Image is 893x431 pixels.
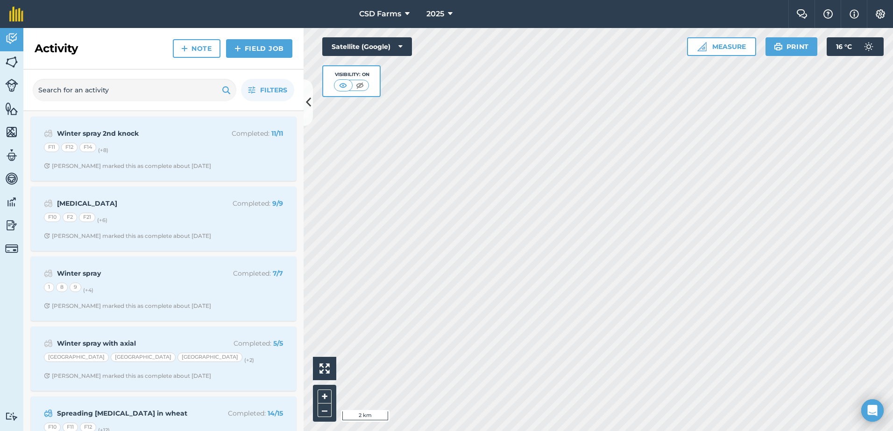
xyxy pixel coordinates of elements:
[44,338,53,349] img: svg+xml;base64,PD94bWwgdmVyc2lvbj0iMS4wIiBlbmNvZGluZz0idXRmLTgiPz4KPCEtLSBHZW5lcmF0b3I6IEFkb2JlIE...
[774,41,783,52] img: svg+xml;base64,PHN2ZyB4bWxucz0iaHR0cDovL3d3dy53My5vcmcvMjAwMC9zdmciIHdpZHRoPSIxOSIgaGVpZ2h0PSIyNC...
[44,268,53,279] img: svg+xml;base64,PD94bWwgdmVyc2lvbj0iMS4wIiBlbmNvZGluZz0idXRmLTgiPz4KPCEtLSBHZW5lcmF0b3I6IEFkb2JlIE...
[859,37,878,56] img: svg+xml;base64,PD94bWwgdmVyc2lvbj0iMS4wIiBlbmNvZGluZz0idXRmLTgiPz4KPCEtLSBHZW5lcmF0b3I6IEFkb2JlIE...
[79,213,95,222] div: F21
[44,128,53,139] img: svg+xml;base64,PD94bWwgdmVyc2lvbj0iMS4wIiBlbmNvZGluZz0idXRmLTgiPz4KPCEtLSBHZW5lcmF0b3I6IEFkb2JlIE...
[83,287,93,293] small: (+ 4 )
[5,125,18,139] img: svg+xml;base64,PHN2ZyB4bWxucz0iaHR0cDovL3d3dy53My5vcmcvMjAwMC9zdmciIHdpZHRoPSI1NiIgaGVpZ2h0PSI2MC...
[35,41,78,56] h2: Activity
[44,372,211,380] div: [PERSON_NAME] marked this as complete about [DATE]
[177,353,242,362] div: [GEOGRAPHIC_DATA]
[44,373,50,379] img: Clock with arrow pointing clockwise
[273,339,283,348] strong: 5 / 5
[44,198,53,209] img: svg+xml;base64,PD94bWwgdmVyc2lvbj0iMS4wIiBlbmNvZGluZz0idXRmLTgiPz4KPCEtLSBHZW5lcmF0b3I6IEFkb2JlIE...
[209,408,283,418] p: Completed :
[181,43,188,54] img: svg+xml;base64,PHN2ZyB4bWxucz0iaHR0cDovL3d3dy53My5vcmcvMjAwMC9zdmciIHdpZHRoPSIxNCIgaGVpZ2h0PSIyNC...
[5,55,18,69] img: svg+xml;base64,PHN2ZyB4bWxucz0iaHR0cDovL3d3dy53My5vcmcvMjAwMC9zdmciIHdpZHRoPSI1NiIgaGVpZ2h0PSI2MC...
[765,37,818,56] button: Print
[271,129,283,138] strong: 11 / 11
[875,9,886,19] img: A cog icon
[426,8,444,20] span: 2025
[5,79,18,92] img: svg+xml;base64,PD94bWwgdmVyc2lvbj0iMS4wIiBlbmNvZGluZz0idXRmLTgiPz4KPCEtLSBHZW5lcmF0b3I6IEFkb2JlIE...
[822,9,834,19] img: A question mark icon
[44,303,50,309] img: Clock with arrow pointing clockwise
[57,408,205,418] strong: Spreading [MEDICAL_DATA] in wheat
[9,7,23,21] img: fieldmargin Logo
[318,403,332,417] button: –
[209,198,283,209] p: Completed :
[5,172,18,186] img: svg+xml;base64,PD94bWwgdmVyc2lvbj0iMS4wIiBlbmNvZGluZz0idXRmLTgiPz4KPCEtLSBHZW5lcmF0b3I6IEFkb2JlIE...
[5,218,18,232] img: svg+xml;base64,PD94bWwgdmVyc2lvbj0iMS4wIiBlbmNvZGluZz0idXRmLTgiPz4KPCEtLSBHZW5lcmF0b3I6IEFkb2JlIE...
[36,262,291,315] a: Winter sprayCompleted: 7/7189(+4)Clock with arrow pointing clockwise[PERSON_NAME] marked this as ...
[63,213,77,222] div: F2
[36,192,291,245] a: [MEDICAL_DATA]Completed: 9/9F10F2F21(+6)Clock with arrow pointing clockwise[PERSON_NAME] marked t...
[70,283,81,292] div: 9
[57,268,205,278] strong: Winter spray
[334,71,369,78] div: Visibility: On
[44,353,109,362] div: [GEOGRAPHIC_DATA]
[319,363,330,374] img: Four arrows, one pointing top left, one top right, one bottom right and the last bottom left
[44,283,54,292] div: 1
[260,85,287,95] span: Filters
[33,79,236,101] input: Search for an activity
[687,37,756,56] button: Measure
[209,128,283,139] p: Completed :
[97,217,107,223] small: (+ 6 )
[57,198,205,209] strong: [MEDICAL_DATA]
[5,412,18,421] img: svg+xml;base64,PD94bWwgdmVyc2lvbj0iMS4wIiBlbmNvZGluZz0idXRmLTgiPz4KPCEtLSBHZW5lcmF0b3I6IEFkb2JlIE...
[5,32,18,46] img: svg+xml;base64,PD94bWwgdmVyc2lvbj0iMS4wIiBlbmNvZGluZz0idXRmLTgiPz4KPCEtLSBHZW5lcmF0b3I6IEFkb2JlIE...
[79,143,96,152] div: F14
[861,399,884,422] div: Open Intercom Messenger
[44,162,211,170] div: [PERSON_NAME] marked this as complete about [DATE]
[44,213,61,222] div: F10
[244,357,254,363] small: (+ 2 )
[697,42,707,51] img: Ruler icon
[209,268,283,278] p: Completed :
[61,143,78,152] div: F12
[44,233,50,239] img: Clock with arrow pointing clockwise
[337,81,349,90] img: svg+xml;base64,PHN2ZyB4bWxucz0iaHR0cDovL3d3dy53My5vcmcvMjAwMC9zdmciIHdpZHRoPSI1MCIgaGVpZ2h0PSI0MC...
[272,199,283,208] strong: 9 / 9
[209,338,283,348] p: Completed :
[222,84,231,96] img: svg+xml;base64,PHN2ZyB4bWxucz0iaHR0cDovL3d3dy53My5vcmcvMjAwMC9zdmciIHdpZHRoPSIxOSIgaGVpZ2h0PSIyNC...
[44,232,211,240] div: [PERSON_NAME] marked this as complete about [DATE]
[173,39,220,58] a: Note
[850,8,859,20] img: svg+xml;base64,PHN2ZyB4bWxucz0iaHR0cDovL3d3dy53My5vcmcvMjAwMC9zdmciIHdpZHRoPSIxNyIgaGVpZ2h0PSIxNy...
[268,409,283,417] strong: 14 / 15
[234,43,241,54] img: svg+xml;base64,PHN2ZyB4bWxucz0iaHR0cDovL3d3dy53My5vcmcvMjAwMC9zdmciIHdpZHRoPSIxNCIgaGVpZ2h0PSIyNC...
[36,122,291,175] a: Winter spray 2nd knockCompleted: 11/11F11F12F14(+8)Clock with arrow pointing clockwise[PERSON_NAM...
[36,332,291,385] a: Winter spray with axialCompleted: 5/5[GEOGRAPHIC_DATA][GEOGRAPHIC_DATA][GEOGRAPHIC_DATA](+2)Clock...
[796,9,808,19] img: Two speech bubbles overlapping with the left bubble in the forefront
[359,8,401,20] span: CSD Farms
[226,39,292,58] a: Field Job
[273,269,283,278] strong: 7 / 7
[44,163,50,169] img: Clock with arrow pointing clockwise
[5,195,18,209] img: svg+xml;base64,PD94bWwgdmVyc2lvbj0iMS4wIiBlbmNvZGluZz0idXRmLTgiPz4KPCEtLSBHZW5lcmF0b3I6IEFkb2JlIE...
[322,37,412,56] button: Satellite (Google)
[44,408,53,419] img: svg+xml;base64,PD94bWwgdmVyc2lvbj0iMS4wIiBlbmNvZGluZz0idXRmLTgiPz4KPCEtLSBHZW5lcmF0b3I6IEFkb2JlIE...
[827,37,884,56] button: 16 °C
[98,147,108,153] small: (+ 8 )
[44,143,59,152] div: F11
[56,283,68,292] div: 8
[5,242,18,255] img: svg+xml;base64,PD94bWwgdmVyc2lvbj0iMS4wIiBlbmNvZGluZz0idXRmLTgiPz4KPCEtLSBHZW5lcmF0b3I6IEFkb2JlIE...
[318,389,332,403] button: +
[57,338,205,348] strong: Winter spray with axial
[111,353,176,362] div: [GEOGRAPHIC_DATA]
[57,128,205,139] strong: Winter spray 2nd knock
[44,302,211,310] div: [PERSON_NAME] marked this as complete about [DATE]
[5,102,18,116] img: svg+xml;base64,PHN2ZyB4bWxucz0iaHR0cDovL3d3dy53My5vcmcvMjAwMC9zdmciIHdpZHRoPSI1NiIgaGVpZ2h0PSI2MC...
[354,81,366,90] img: svg+xml;base64,PHN2ZyB4bWxucz0iaHR0cDovL3d3dy53My5vcmcvMjAwMC9zdmciIHdpZHRoPSI1MCIgaGVpZ2h0PSI0MC...
[241,79,294,101] button: Filters
[5,148,18,162] img: svg+xml;base64,PD94bWwgdmVyc2lvbj0iMS4wIiBlbmNvZGluZz0idXRmLTgiPz4KPCEtLSBHZW5lcmF0b3I6IEFkb2JlIE...
[836,37,852,56] span: 16 ° C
